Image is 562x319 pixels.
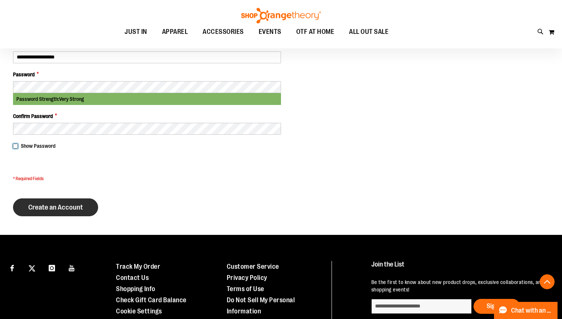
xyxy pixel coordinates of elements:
[227,285,264,293] a: Terms of Use
[494,302,558,319] button: Chat with an Expert
[6,261,19,274] a: Visit our Facebook page
[116,296,187,304] a: Check Gift Card Balance
[116,307,162,315] a: Cookie Settings
[13,198,98,216] button: Create an Account
[13,71,35,78] span: Password
[116,274,149,281] a: Contact Us
[259,23,281,40] span: EVENTS
[13,112,53,120] span: Confirm Password
[349,23,388,40] span: ALL OUT SALE
[240,8,322,23] img: Shop Orangetheory
[371,261,548,275] h4: Join the List
[13,176,281,182] span: * Required Fields
[65,261,78,274] a: Visit our Youtube page
[29,265,35,272] img: Twitter
[371,278,548,293] p: Be the first to know about new product drops, exclusive collaborations, and shopping events!
[26,261,39,274] a: Visit our X page
[227,263,279,270] a: Customer Service
[296,23,335,40] span: OTF AT HOME
[59,96,84,102] span: Very Strong
[21,143,55,149] span: Show Password
[227,274,267,281] a: Privacy Policy
[13,93,281,105] div: Password Strength:
[116,285,155,293] a: Shopping Info
[511,307,553,314] span: Chat with an Expert
[203,23,244,40] span: ACCESSORIES
[474,299,520,314] button: Sign Up
[487,302,507,310] span: Sign Up
[371,299,472,314] input: enter email
[540,274,555,289] button: Back To Top
[28,203,83,211] span: Create an Account
[162,23,188,40] span: APPAREL
[227,296,295,315] a: Do Not Sell My Personal Information
[125,23,147,40] span: JUST IN
[116,263,160,270] a: Track My Order
[45,261,58,274] a: Visit our Instagram page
